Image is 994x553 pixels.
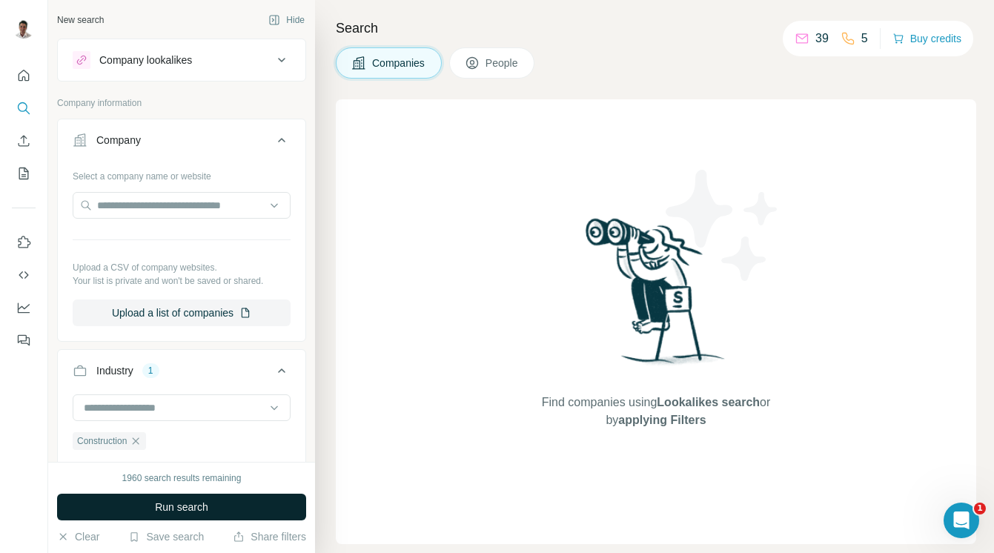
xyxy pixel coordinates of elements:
div: Select a company name or website [73,164,291,183]
button: Use Surfe API [12,262,36,288]
span: People [486,56,520,70]
button: Dashboard [12,294,36,321]
span: Companies [372,56,426,70]
button: Enrich CSV [12,128,36,154]
p: Upload a CSV of company websites. [73,261,291,274]
button: Hide [258,9,315,31]
button: Quick start [12,62,36,89]
img: Surfe Illustration - Stars [656,159,789,292]
span: Find companies using or by [537,394,775,429]
span: Construction [77,434,127,448]
button: Share filters [233,529,306,544]
span: Lookalikes search [657,396,760,408]
img: Avatar [12,15,36,39]
button: My lists [12,160,36,187]
div: Company lookalikes [99,53,192,67]
div: New search [57,13,104,27]
iframe: Intercom live chat [944,503,979,538]
span: 1 [974,503,986,514]
span: applying Filters [618,414,706,426]
button: Search [12,95,36,122]
button: Industry1 [58,353,305,394]
div: 1960 search results remaining [122,471,242,485]
p: 39 [815,30,829,47]
h4: Search [336,18,976,39]
div: Industry [96,363,133,378]
div: 1 [142,364,159,377]
span: Run search [155,500,208,514]
div: Company [96,133,141,148]
button: Clear all [73,460,123,474]
p: 5 [861,30,868,47]
button: Run search [57,494,306,520]
button: Buy credits [892,28,961,49]
button: Feedback [12,327,36,354]
button: Use Surfe on LinkedIn [12,229,36,256]
button: Company lookalikes [58,42,305,78]
p: Company information [57,96,306,110]
p: Your list is private and won't be saved or shared. [73,274,291,288]
button: Clear [57,529,99,544]
img: Surfe Illustration - Woman searching with binoculars [579,214,733,380]
button: Upload a list of companies [73,299,291,326]
button: Company [58,122,305,164]
button: Save search [128,529,204,544]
